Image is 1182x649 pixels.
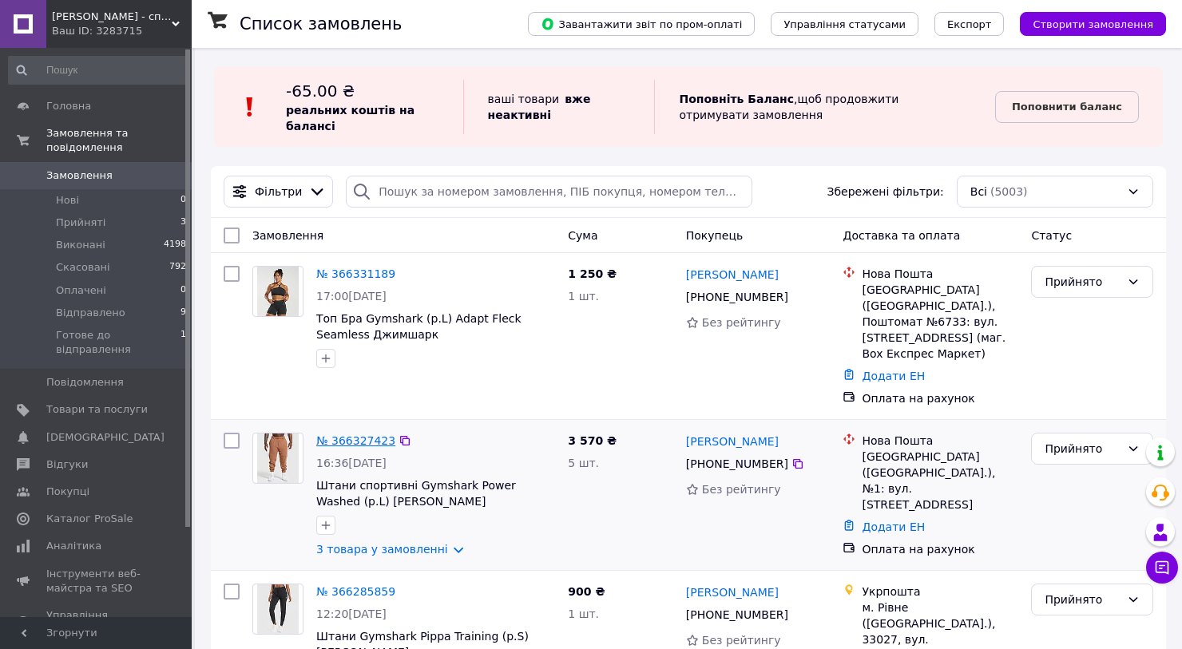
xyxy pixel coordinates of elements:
[568,607,599,620] span: 1 шт.
[257,267,299,316] img: Фото товару
[654,80,994,134] div: , щоб продовжити отримувати замовлення
[46,539,101,553] span: Аналітика
[568,585,605,598] span: 900 ₴
[52,24,192,38] div: Ваш ID: 3283715
[862,541,1018,557] div: Оплата на рахунок
[1045,591,1121,608] div: Прийнято
[1045,440,1121,457] div: Прийнято
[46,608,148,637] span: Управління сайтом
[1004,17,1166,30] a: Створити замовлення
[686,433,779,449] a: [PERSON_NAME]
[316,267,395,280] a: № 366331189
[346,176,752,208] input: Пошук за номером замовлення, ПІБ покупця, номером телефону, Email, номером накладної
[1045,273,1121,291] div: Прийнято
[240,14,402,34] h1: Список замовлень
[528,12,755,36] button: Завантажити звіт по пром-оплаті
[238,95,262,119] img: :exclamation:
[286,81,355,101] span: -65.00 ₴
[686,457,788,470] span: [PHONE_NUMBER]
[686,608,788,621] span: [PHONE_NUMBER]
[827,184,943,200] span: Збережені фільтри:
[862,433,1018,449] div: Нова Пошта
[56,328,180,357] span: Готове до відправлення
[568,229,597,242] span: Cума
[56,238,105,252] span: Виконані
[316,312,522,341] a: Топ Бра Gymshark (р.L) Adapt Fleck Seamless Джимшарк
[316,479,516,508] a: Штани спортивні Gymshark Power Washed (р.L) [PERSON_NAME]
[46,430,165,445] span: [DEMOGRAPHIC_DATA]
[56,216,105,230] span: Прийняті
[686,584,779,600] a: [PERSON_NAME]
[180,283,186,298] span: 0
[46,402,148,417] span: Товари та послуги
[862,282,1018,362] div: [GEOGRAPHIC_DATA] ([GEOGRAPHIC_DATA].), Поштомат №6733: вул. [STREET_ADDRESS] (маг. Box Експрес М...
[56,193,79,208] span: Нові
[46,375,124,390] span: Повідомлення
[56,306,125,320] span: Відправлено
[255,184,302,200] span: Фільтри
[862,370,925,382] a: Додати ЕН
[169,260,186,275] span: 792
[180,193,186,208] span: 0
[771,12,918,36] button: Управління статусами
[1031,229,1072,242] span: Статус
[46,168,113,183] span: Замовлення
[1146,552,1178,584] button: Чат з покупцем
[686,229,743,242] span: Покупець
[862,449,1018,512] div: [GEOGRAPHIC_DATA] ([GEOGRAPHIC_DATA].), №1: вул. [STREET_ADDRESS]
[568,434,617,447] span: 3 570 ₴
[1033,18,1153,30] span: Створити замовлення
[702,634,781,647] span: Без рейтингу
[702,483,781,496] span: Без рейтингу
[46,99,91,113] span: Головна
[252,266,303,317] a: Фото товару
[257,584,299,634] img: Фото товару
[8,56,188,85] input: Пошук
[568,457,599,469] span: 5 шт.
[862,520,925,533] a: Додати ЕН
[316,434,395,447] a: № 366327423
[990,185,1028,198] span: (5003)
[316,607,387,620] span: 12:20[DATE]
[52,10,172,24] span: Mandragora - спортивний одяг Gymshark
[783,18,906,30] span: Управління статусами
[46,512,133,526] span: Каталог ProSale
[46,485,89,499] span: Покупці
[316,457,387,469] span: 16:36[DATE]
[463,80,655,134] div: ваші товари
[686,291,788,303] span: [PHONE_NUMBER]
[1012,101,1122,113] b: Поповнити баланс
[180,306,186,320] span: 9
[46,126,192,155] span: Замовлення та повідомлення
[702,316,781,329] span: Без рейтингу
[679,93,794,105] b: Поповніть Баланс
[252,433,303,484] a: Фото товару
[947,18,992,30] span: Експорт
[180,328,186,357] span: 1
[568,290,599,303] span: 1 шт.
[46,567,148,596] span: Інструменти веб-майстра та SEO
[316,585,395,598] a: № 366285859
[56,260,110,275] span: Скасовані
[56,283,106,298] span: Оплачені
[843,229,960,242] span: Доставка та оплата
[46,457,88,472] span: Відгуки
[257,433,299,483] img: Фото товару
[164,238,186,252] span: 4198
[934,12,1005,36] button: Експорт
[180,216,186,230] span: 3
[316,290,387,303] span: 17:00[DATE]
[568,267,617,280] span: 1 250 ₴
[862,390,1018,406] div: Оплата на рахунок
[286,104,414,133] b: реальних коштів на балансі
[686,267,779,283] a: [PERSON_NAME]
[862,266,1018,282] div: Нова Пошта
[1020,12,1166,36] button: Створити замовлення
[252,584,303,635] a: Фото товару
[862,584,1018,600] div: Укрпошта
[541,17,742,31] span: Завантажити звіт по пром-оплаті
[252,229,323,242] span: Замовлення
[316,543,448,556] a: 3 товара у замовленні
